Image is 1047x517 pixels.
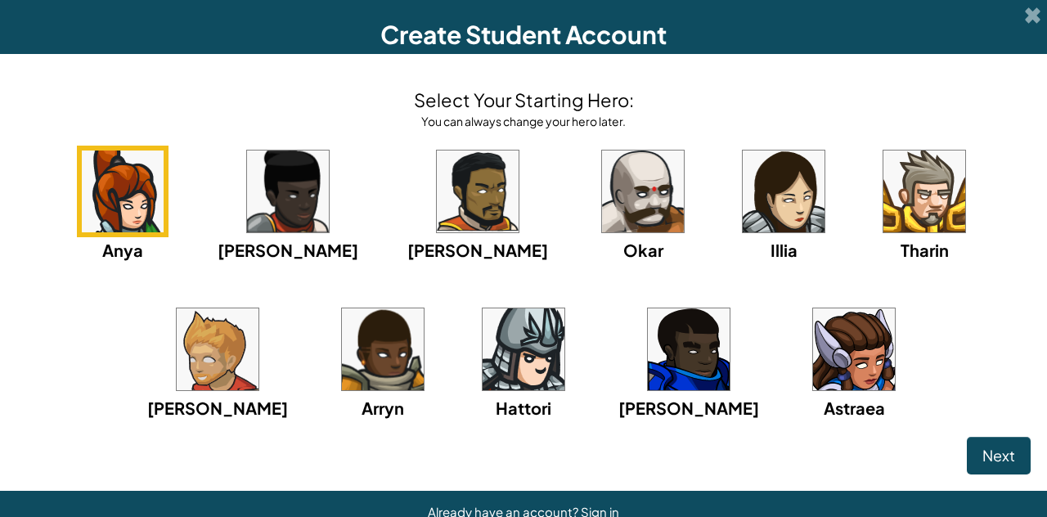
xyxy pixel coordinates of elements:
img: portrait.png [342,308,424,390]
img: portrait.png [883,151,965,232]
h4: Select Your Starting Hero: [414,87,634,113]
span: Tharin [901,240,949,260]
span: Anya [102,240,143,260]
img: portrait.png [813,308,895,390]
button: Next [967,437,1031,474]
img: portrait.png [437,151,519,232]
img: portrait.png [483,308,564,390]
span: [PERSON_NAME] [218,240,358,260]
span: Arryn [362,398,404,418]
span: Create Student Account [380,19,667,50]
img: portrait.png [648,308,730,390]
img: portrait.png [82,151,164,232]
img: portrait.png [177,308,258,390]
div: You can always change your hero later. [414,113,634,129]
span: [PERSON_NAME] [618,398,759,418]
span: Next [982,446,1015,465]
span: [PERSON_NAME] [147,398,288,418]
img: portrait.png [602,151,684,232]
span: Illia [771,240,798,260]
span: Hattori [496,398,551,418]
img: portrait.png [743,151,825,232]
span: Astraea [824,398,885,418]
img: portrait.png [247,151,329,232]
span: Okar [623,240,663,260]
span: [PERSON_NAME] [407,240,548,260]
